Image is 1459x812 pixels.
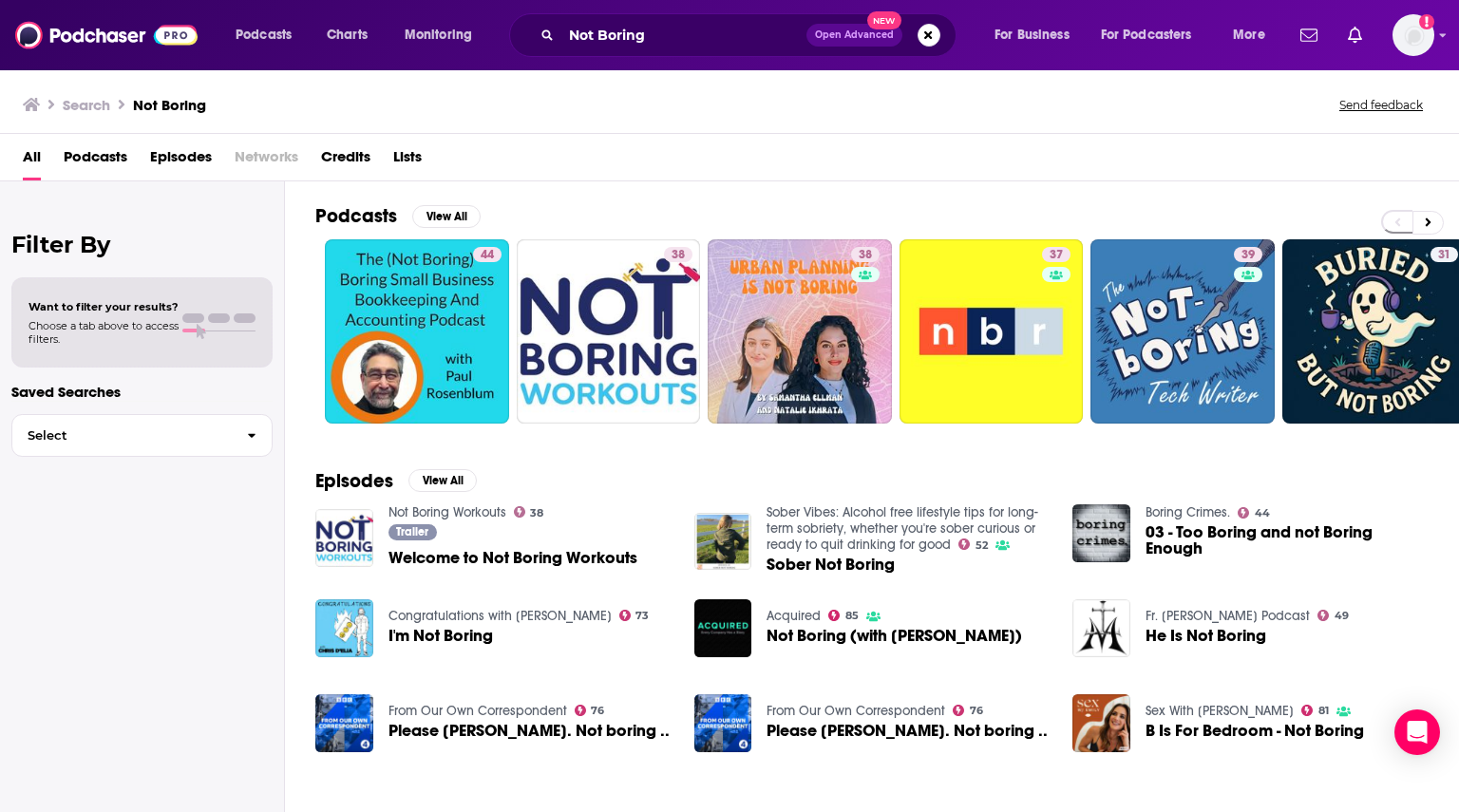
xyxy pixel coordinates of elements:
img: Podchaser - Follow, Share and Rate Podcasts [15,17,198,53]
span: 76 [591,707,604,715]
button: Select [11,414,273,457]
span: For Podcasters [1101,22,1192,48]
span: Not Boring (with [PERSON_NAME]) [767,628,1022,644]
a: I'm Not Boring [315,599,373,657]
span: Charts [327,22,368,48]
a: 37 [1042,247,1071,262]
img: B Is For Bedroom - Not Boring [1072,694,1130,752]
a: 49 [1317,610,1349,621]
a: 76 [953,705,983,716]
h3: Search [63,96,110,114]
span: 44 [481,246,494,265]
a: Please Mick. Not boring .. [388,723,670,739]
span: Logged in as cmand-s [1393,14,1434,56]
img: 03 - Too Boring and not Boring Enough [1072,504,1130,562]
input: Search podcasts, credits, & more... [561,20,806,50]
a: 38 [664,247,692,262]
span: 38 [859,246,872,265]
button: Open AdvancedNew [806,24,902,47]
a: 44 [325,239,509,424]
a: Credits [321,142,370,180]
span: Trailer [396,526,428,538]
a: Welcome to Not Boring Workouts [388,550,637,566]
a: Please Mick. Not boring .. [315,694,373,752]
a: B Is For Bedroom - Not Boring [1146,723,1364,739]
span: New [867,11,901,29]
span: Select [12,429,232,442]
img: Sober Not Boring [694,513,752,571]
span: 38 [672,246,685,265]
a: Not Boring Workouts [388,504,506,520]
img: Please Mick. Not boring .. [694,694,752,752]
h2: Episodes [315,469,393,493]
a: Congratulations with Chris D'Elia [388,608,612,624]
a: Sober Not Boring [767,557,895,573]
a: PodcastsView All [315,204,481,228]
span: Want to filter your results? [28,300,179,313]
a: 73 [619,610,650,621]
a: Lists [393,142,422,180]
button: open menu [391,20,497,50]
span: 76 [970,707,983,715]
span: Open Advanced [815,30,894,40]
span: Please [PERSON_NAME]. Not boring .. [767,723,1048,739]
a: 76 [575,705,605,716]
a: Show notifications dropdown [1293,19,1325,51]
button: View All [412,205,481,228]
button: open menu [981,20,1093,50]
a: From Our Own Correspondent [767,703,945,719]
a: Show notifications dropdown [1340,19,1370,51]
h2: Filter By [11,231,273,258]
a: Acquired [767,608,821,624]
span: 31 [1438,246,1450,265]
span: 38 [530,509,543,518]
a: Fr. Josh Waltz Podcast [1146,608,1310,624]
img: Not Boring (with Packy McCormick) [694,599,752,657]
a: 85 [828,610,859,621]
a: 38 [851,247,880,262]
a: Please Mick. Not boring .. [767,723,1048,739]
a: 03 - Too Boring and not Boring Enough [1146,524,1429,557]
button: open menu [1089,20,1220,50]
a: I'm Not Boring [388,628,493,644]
a: 44 [1238,507,1270,519]
a: EpisodesView All [315,469,477,493]
span: Podcasts [236,22,292,48]
a: Boring Crimes. [1146,504,1230,520]
img: He Is Not Boring [1072,599,1130,657]
p: Saved Searches [11,383,273,401]
a: All [23,142,41,180]
a: Sober Vibes: Alcohol free lifestyle tips for long-term sobriety, whether you're sober curious or ... [767,504,1038,553]
a: 44 [473,247,502,262]
a: 81 [1301,705,1329,716]
a: Episodes [150,142,212,180]
h3: Not Boring [133,96,206,114]
img: User Profile [1393,14,1434,56]
span: 49 [1335,612,1349,620]
svg: Add a profile image [1419,14,1434,29]
button: open menu [222,20,316,50]
span: 52 [976,541,988,550]
a: Sex With Emily [1146,703,1294,719]
span: He Is Not Boring [1146,628,1266,644]
a: 31 [1431,247,1458,262]
span: 44 [1255,509,1270,518]
span: Networks [235,142,298,180]
span: More [1233,22,1265,48]
img: Welcome to Not Boring Workouts [315,509,373,567]
button: Show profile menu [1393,14,1434,56]
span: Please [PERSON_NAME]. Not boring .. [388,723,670,739]
span: Monitoring [405,22,472,48]
span: 85 [845,612,859,620]
a: 52 [958,538,988,550]
span: For Business [995,22,1070,48]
